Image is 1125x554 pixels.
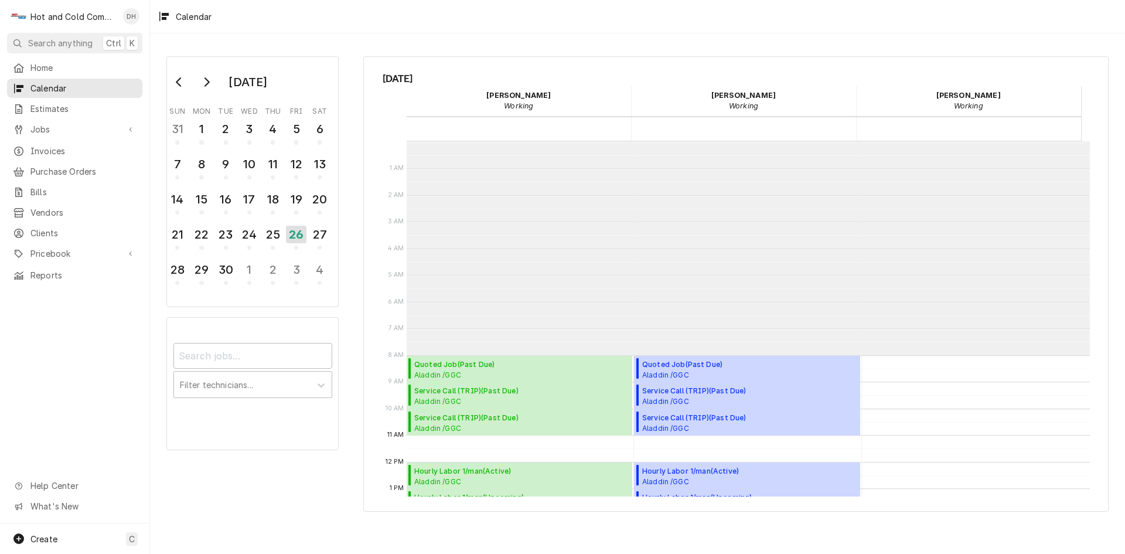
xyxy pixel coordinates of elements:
[30,123,119,135] span: Jobs
[642,396,857,406] span: Aladdin /GGC Dining / [STREET_ADDRESS] D, [GEOGRAPHIC_DATA], GA 30043
[414,423,629,433] span: Aladdin /GGC A-Bldg. ([GEOGRAPHIC_DATA],Panda,C-Store) / [STREET_ADDRESS]
[240,120,258,138] div: 3
[634,489,860,516] div: [Service] Hourly Labor 1/man Aladdin /GGC CAFE / 1000 University Center Ln, Lawrenceville, GA 300...
[311,261,329,278] div: 4
[287,191,305,208] div: 19
[195,73,218,91] button: Go to next month
[11,8,27,25] div: Hot and Cold Commercial Kitchens, Inc.'s Avatar
[30,269,137,281] span: Reports
[240,261,258,278] div: 1
[166,317,339,450] div: Calendar Filters
[30,227,137,239] span: Clients
[123,8,139,25] div: Daryl Harris's Avatar
[642,359,857,370] span: Quoted Job ( Past Due )
[634,356,860,383] div: Quoted Job(Past Due)Aladdin /GGCDining / [STREET_ADDRESS] D, [GEOGRAPHIC_DATA], GA 30043
[7,33,142,53] button: Search anythingCtrlK
[383,71,1090,86] span: [DATE]
[407,356,633,383] div: [Service] Quoted Job Aladdin /GGC Dining / 1000 University Center Ln Bldg. D, Lawrenceville, GA 3...
[414,413,629,423] span: Service Call (TRIP) ( Past Due )
[385,270,407,280] span: 5 AM
[214,103,237,117] th: Tuesday
[286,226,306,243] div: 26
[189,103,214,117] th: Monday
[192,261,210,278] div: 29
[414,386,629,396] span: Service Call (TRIP) ( Past Due )
[166,103,189,117] th: Sunday
[240,155,258,173] div: 10
[7,120,142,139] a: Go to Jobs
[384,430,407,440] span: 11 AM
[642,423,857,433] span: Aladdin /GGC A-Bldg. ([GEOGRAPHIC_DATA],Panda,C-Store) / [STREET_ADDRESS]
[711,91,776,100] strong: [PERSON_NAME]
[30,103,137,115] span: Estimates
[7,58,142,77] a: Home
[642,477,857,486] span: Aladdin /GGC A-Bldg. ([GEOGRAPHIC_DATA],Panda,C-Store) / [STREET_ADDRESS]
[407,356,633,383] div: Quoted Job(Past Due)Aladdin /GGCDining / [STREET_ADDRESS] D, [GEOGRAPHIC_DATA], GA 30043
[634,356,860,383] div: [Service] Quoted Job Aladdin /GGC Dining / 1000 University Center Ln Bldg. D, Lawrenceville, GA 3...
[486,91,551,100] strong: [PERSON_NAME]
[237,103,261,117] th: Wednesday
[634,382,860,409] div: Service Call (TRIP)(Past Due)Aladdin /GGCDining / [STREET_ADDRESS] D, [GEOGRAPHIC_DATA], GA 30043
[407,409,633,436] div: [Service] Service Call (TRIP) Aladdin /GGC A-Bldg. (Chic Fila,Panda,C-Store) / 1000 University Ce...
[387,164,407,173] span: 1 AM
[129,533,135,545] span: C
[414,492,524,503] span: Hourly Labor 1/man ( Upcoming )
[363,56,1109,512] div: Calendar Calendar
[30,82,137,94] span: Calendar
[385,351,407,360] span: 8 AM
[414,359,629,370] span: Quoted Job ( Past Due )
[642,413,857,423] span: Service Call (TRIP) ( Past Due )
[287,261,305,278] div: 3
[192,191,210,208] div: 15
[387,484,407,493] span: 1 PM
[386,324,407,333] span: 7 AM
[383,404,407,413] span: 10 AM
[7,266,142,285] a: Reports
[407,382,633,409] div: [Service] Service Call (TRIP) Aladdin /GGC Dining / 1000 University Center Ln Bldg. D, Lawrencevi...
[642,492,752,503] span: Hourly Labor 1/man ( Upcoming )
[407,409,633,436] div: Service Call (TRIP)(Past Due)Aladdin /GGCA-Bldg. ([GEOGRAPHIC_DATA],Panda,C-Store) / [STREET_ADDR...
[168,226,186,243] div: 21
[264,226,282,243] div: 25
[166,56,339,307] div: Calendar Day Picker
[30,206,137,219] span: Vendors
[634,409,860,436] div: Service Call (TRIP)(Past Due)Aladdin /GGCA-Bldg. ([GEOGRAPHIC_DATA],Panda,C-Store) / [STREET_ADDR...
[631,86,856,115] div: David Harris - Working
[407,86,632,115] div: Daryl Harris - Working
[7,182,142,202] a: Bills
[30,165,137,178] span: Purchase Orders
[168,261,186,278] div: 28
[192,155,210,173] div: 8
[7,223,142,243] a: Clients
[264,120,282,138] div: 4
[192,226,210,243] div: 22
[7,497,142,516] a: Go to What's New
[642,466,857,477] span: Hourly Labor 1/man ( Active )
[106,37,121,49] span: Ctrl
[407,489,633,516] div: [Service] Hourly Labor 1/man Aladdin /GGC CAFE / 1000 University Center Ln, Lawrenceville, GA 300...
[30,480,135,492] span: Help Center
[504,101,533,110] em: Working
[7,99,142,118] a: Estimates
[383,457,407,467] span: 12 PM
[311,155,329,173] div: 13
[385,297,407,307] span: 6 AM
[634,409,860,436] div: [Service] Service Call (TRIP) Aladdin /GGC A-Bldg. (Chic Fila,Panda,C-Store) / 1000 University Ce...
[30,534,57,544] span: Create
[954,101,983,110] em: Working
[287,155,305,173] div: 12
[414,370,629,379] span: Aladdin /GGC Dining / [STREET_ADDRESS] D, [GEOGRAPHIC_DATA], GA 30043
[224,72,271,92] div: [DATE]
[30,186,137,198] span: Bills
[311,120,329,138] div: 6
[856,86,1081,115] div: Jason Thomason - Working
[217,226,235,243] div: 23
[30,500,135,512] span: What's New
[285,103,308,117] th: Friday
[936,91,1001,100] strong: [PERSON_NAME]
[192,120,210,138] div: 1
[308,103,332,117] th: Saturday
[287,120,305,138] div: 5
[642,386,857,396] span: Service Call (TRIP) ( Past Due )
[407,382,633,409] div: Service Call (TRIP)(Past Due)Aladdin /GGCDining / [STREET_ADDRESS] D, [GEOGRAPHIC_DATA], GA 30043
